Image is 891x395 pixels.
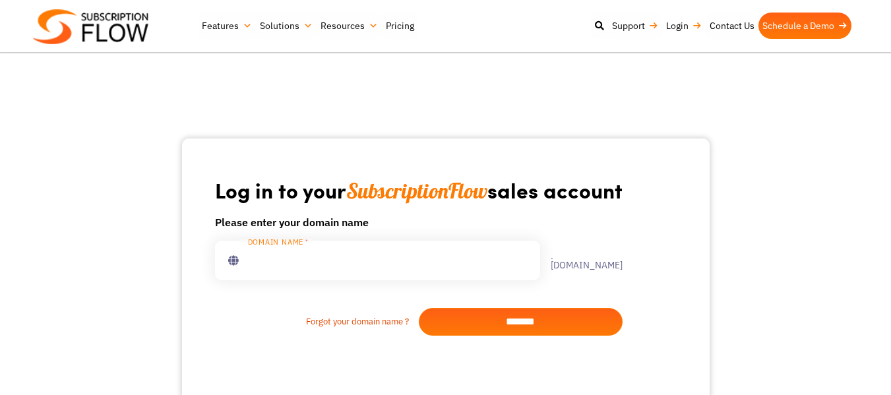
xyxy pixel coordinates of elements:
[706,13,758,39] a: Contact Us
[662,13,706,39] a: Login
[758,13,851,39] a: Schedule a Demo
[215,315,419,328] a: Forgot your domain name ?
[198,13,256,39] a: Features
[540,251,623,270] label: .[DOMAIN_NAME]
[33,9,148,44] img: Subscriptionflow
[215,177,623,204] h1: Log in to your sales account
[346,177,487,204] span: SubscriptionFlow
[215,214,623,230] h6: Please enter your domain name
[382,13,418,39] a: Pricing
[608,13,662,39] a: Support
[317,13,382,39] a: Resources
[256,13,317,39] a: Solutions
